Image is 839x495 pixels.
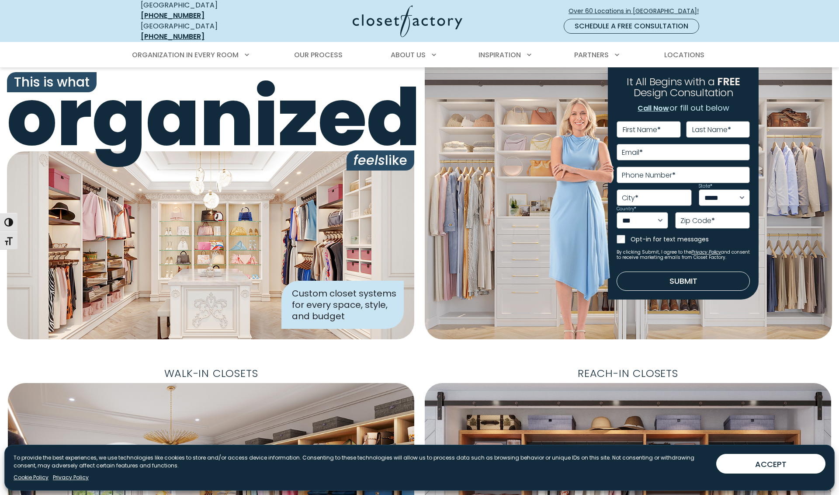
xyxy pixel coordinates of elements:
[53,474,89,481] a: Privacy Policy
[353,5,462,37] img: Closet Factory Logo
[7,78,414,157] span: organized
[132,50,239,60] span: Organization in Every Room
[126,43,713,67] nav: Primary Menu
[7,151,414,339] img: Closet Factory designed closet
[157,364,265,383] span: Walk-In Closets
[478,50,521,60] span: Inspiration
[354,151,385,170] i: feels
[569,7,706,16] span: Over 60 Locations in [GEOGRAPHIC_DATA]!
[14,454,709,470] p: To provide the best experiences, we use technologies like cookies to store and/or access device i...
[568,3,706,19] a: Over 60 Locations in [GEOGRAPHIC_DATA]!
[294,50,343,60] span: Our Process
[574,50,609,60] span: Partners
[664,50,704,60] span: Locations
[141,21,267,42] div: [GEOGRAPHIC_DATA]
[391,50,426,60] span: About Us
[281,281,404,329] div: Custom closet systems for every space, style, and budget
[716,454,825,474] button: ACCEPT
[141,10,205,21] a: [PHONE_NUMBER]
[347,150,414,171] span: like
[141,31,205,42] a: [PHONE_NUMBER]
[564,19,699,34] a: Schedule a Free Consultation
[571,364,685,383] span: Reach-In Closets
[14,474,49,481] a: Cookie Policy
